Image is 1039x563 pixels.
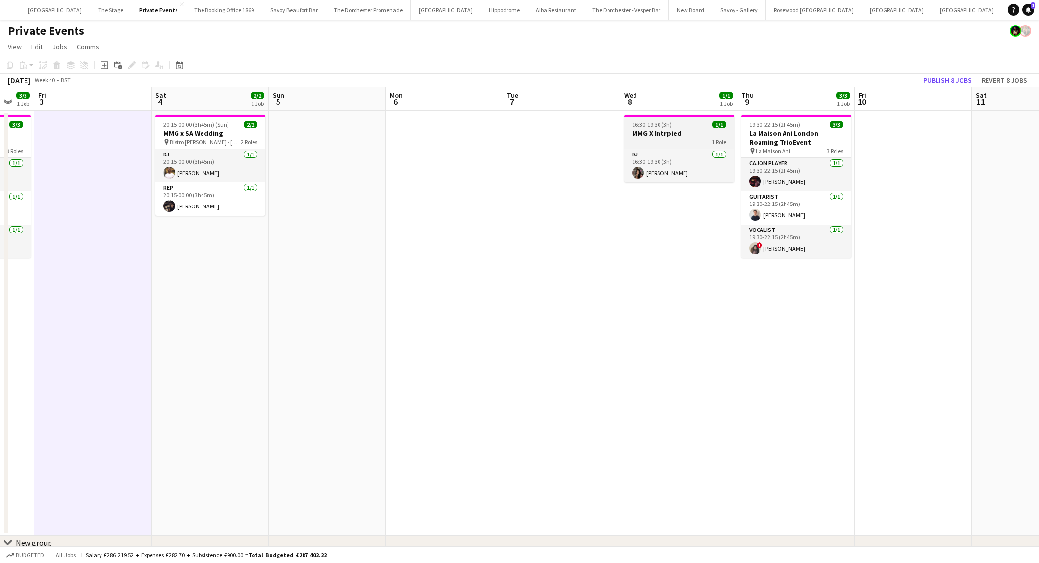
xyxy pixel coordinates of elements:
[837,100,850,107] div: 1 Job
[712,121,726,128] span: 1/1
[624,115,734,182] app-job-card: 16:30-19:30 (3h)1/1MMG X Intrpied1 RoleDJ1/116:30-19:30 (3h)[PERSON_NAME]
[251,100,264,107] div: 1 Job
[155,91,166,100] span: Sat
[1031,2,1035,9] span: 1
[836,92,850,99] span: 3/3
[73,40,103,53] a: Comms
[16,552,44,559] span: Budgeted
[976,91,987,100] span: Sat
[919,74,976,87] button: Publish 8 jobs
[528,0,584,20] button: Alba Restaurant
[766,0,862,20] button: Rosewood [GEOGRAPHIC_DATA]
[155,149,265,182] app-card-role: DJ1/120:15-00:00 (3h45m)[PERSON_NAME]
[271,96,284,107] span: 5
[624,129,734,138] h3: MMG X Intrpied
[757,242,762,248] span: !
[932,0,1002,20] button: [GEOGRAPHIC_DATA]
[712,138,726,146] span: 1 Role
[741,91,754,100] span: Thu
[32,77,57,84] span: Week 40
[9,121,23,128] span: 3/3
[507,91,518,100] span: Tue
[170,138,241,146] span: Bistro [PERSON_NAME] - [GEOGRAPHIC_DATA]
[411,0,481,20] button: [GEOGRAPHIC_DATA]
[1010,25,1021,37] app-user-avatar: Helena Debono
[741,115,851,258] app-job-card: 19:30-22:15 (2h45m)3/3La Maison Ani London Roaming TrioEvent La Maison Ani3 RolesCajon Player1/11...
[862,0,932,20] button: [GEOGRAPHIC_DATA]
[4,40,25,53] a: View
[90,0,131,20] button: The Stage
[8,24,84,38] h1: Private Events
[741,129,851,147] h3: La Maison Ani London Roaming TrioEvent
[186,0,262,20] button: The Booking Office 1869
[54,551,77,559] span: All jobs
[830,121,843,128] span: 3/3
[131,0,186,20] button: Private Events
[624,149,734,182] app-card-role: DJ1/116:30-19:30 (3h)[PERSON_NAME]
[16,92,30,99] span: 3/3
[86,551,327,559] div: Salary £286 219.52 + Expenses £282.70 + Subsistence £900.00 =
[749,121,800,128] span: 19:30-22:15 (2h45m)
[262,0,326,20] button: Savoy Beaufort Bar
[978,74,1031,87] button: Revert 8 jobs
[244,121,257,128] span: 2/2
[5,550,46,561] button: Budgeted
[241,138,257,146] span: 2 Roles
[37,96,46,107] span: 3
[27,40,47,53] a: Edit
[857,96,866,107] span: 10
[155,182,265,216] app-card-role: Rep1/120:15-00:00 (3h45m)[PERSON_NAME]
[273,91,284,100] span: Sun
[669,0,712,20] button: New Board
[20,0,90,20] button: [GEOGRAPHIC_DATA]
[741,225,851,258] app-card-role: Vocalist1/119:30-22:15 (2h45m)![PERSON_NAME]
[481,0,528,20] button: Hippodrome
[712,0,766,20] button: Savoy - Gallery
[1002,0,1031,20] button: Oblix
[584,0,669,20] button: The Dorchester - Vesper Bar
[827,147,843,154] span: 3 Roles
[8,76,30,85] div: [DATE]
[624,91,637,100] span: Wed
[61,77,71,84] div: BST
[623,96,637,107] span: 8
[6,147,23,154] span: 3 Roles
[1022,4,1034,16] a: 1
[1019,25,1031,37] app-user-avatar: Rosie Skuse
[17,100,29,107] div: 1 Job
[326,0,411,20] button: The Dorchester Promenade
[720,100,733,107] div: 1 Job
[154,96,166,107] span: 4
[388,96,403,107] span: 6
[155,129,265,138] h3: MMG x SA Wedding
[163,121,229,128] span: 20:15-00:00 (3h45m) (Sun)
[52,42,67,51] span: Jobs
[741,191,851,225] app-card-role: Guitarist1/119:30-22:15 (2h45m)[PERSON_NAME]
[77,42,99,51] span: Comms
[49,40,71,53] a: Jobs
[741,158,851,191] app-card-role: Cajon Player1/119:30-22:15 (2h45m)[PERSON_NAME]
[31,42,43,51] span: Edit
[248,551,327,559] span: Total Budgeted £287 402.22
[740,96,754,107] span: 9
[390,91,403,100] span: Mon
[506,96,518,107] span: 7
[859,91,866,100] span: Fri
[38,91,46,100] span: Fri
[974,96,987,107] span: 11
[632,121,672,128] span: 16:30-19:30 (3h)
[16,538,52,548] div: New group
[251,92,264,99] span: 2/2
[155,115,265,216] app-job-card: 20:15-00:00 (3h45m) (Sun)2/2MMG x SA Wedding Bistro [PERSON_NAME] - [GEOGRAPHIC_DATA]2 RolesDJ1/1...
[756,147,790,154] span: La Maison Ani
[8,42,22,51] span: View
[719,92,733,99] span: 1/1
